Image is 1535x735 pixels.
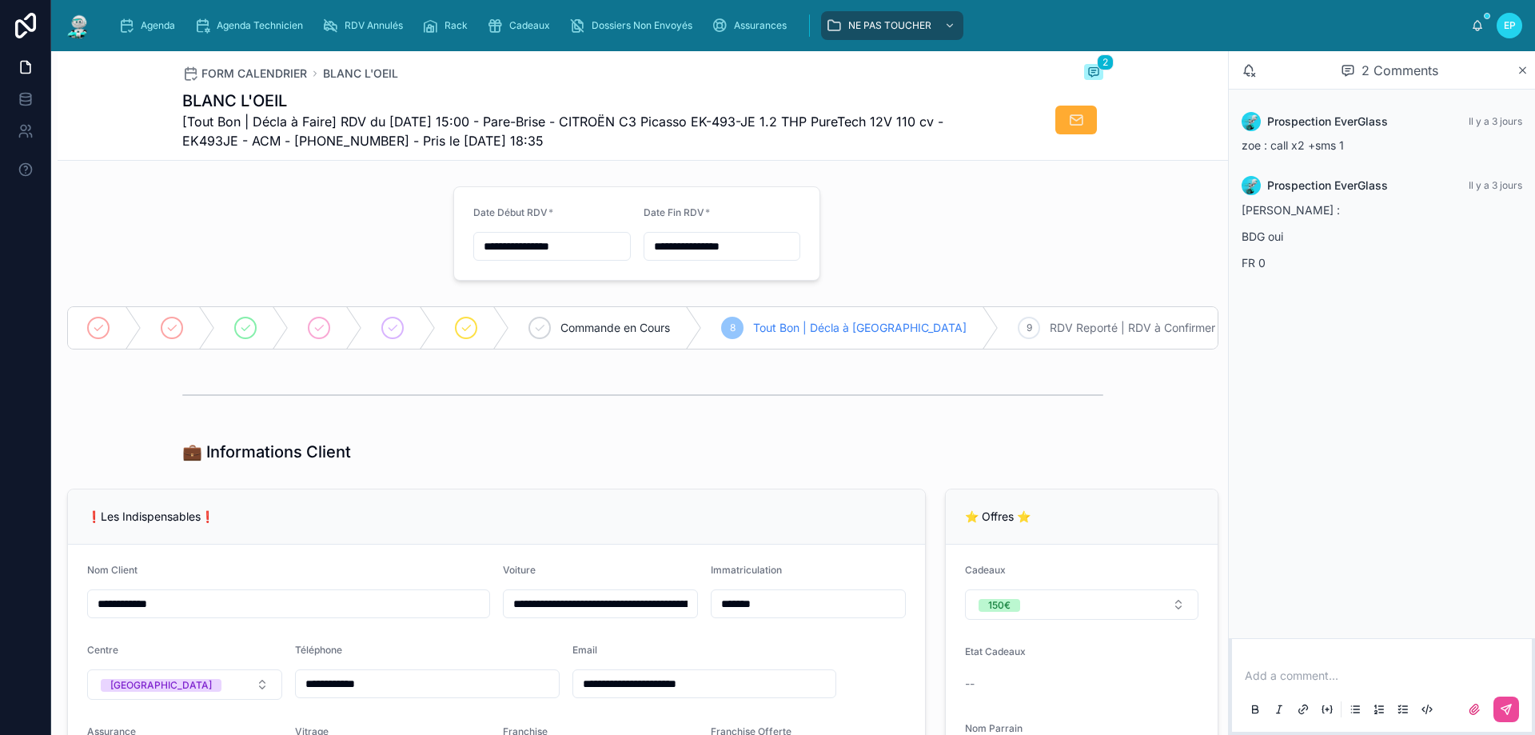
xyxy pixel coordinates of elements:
span: 9 [1027,322,1032,334]
span: Centre [87,644,118,656]
div: 150€ [988,599,1011,612]
span: Cadeaux [509,19,550,32]
span: ⭐ Offres ⭐ [965,509,1031,523]
a: Cadeaux [482,11,561,40]
span: 2 [1097,54,1114,70]
span: Voiture [503,564,536,576]
span: Nom Client [87,564,138,576]
p: BDG oui [1242,228,1522,245]
span: NE PAS TOUCHER [848,19,931,32]
span: Assurances [734,19,787,32]
span: EP [1504,19,1516,32]
span: Tout Bon | Décla à [GEOGRAPHIC_DATA] [753,320,967,336]
span: Date Fin RDV [644,206,704,218]
p: [PERSON_NAME] : [1242,202,1522,218]
span: Nom Parrain [965,722,1023,734]
a: NE PAS TOUCHER [821,11,963,40]
a: Agenda [114,11,186,40]
span: FORM CALENDRIER [201,66,307,82]
span: Rack [445,19,468,32]
span: Agenda Technicien [217,19,303,32]
span: Cadeaux [965,564,1006,576]
span: ❗Les Indispensables❗ [87,509,214,523]
div: scrollable content [106,8,1471,43]
a: FORM CALENDRIER [182,66,307,82]
span: Dossiers Non Envoyés [592,19,692,32]
span: Immatriculation [711,564,782,576]
span: 2 Comments [1362,61,1438,80]
span: Prospection EverGlass [1267,178,1388,194]
span: Il y a 3 jours [1469,179,1522,191]
span: Prospection EverGlass [1267,114,1388,130]
span: 8 [730,322,736,334]
a: Agenda Technicien [189,11,314,40]
span: Agenda [141,19,175,32]
a: Rack [417,11,479,40]
span: RDV Reporté | RDV à Confirmer [1050,320,1215,336]
span: zoe : call x2 +sms 1 [1242,138,1344,152]
span: [Tout Bon | Décla à Faire] RDV du [DATE] 15:00 - Pare-Brise - CITROËN C3 Picasso EK-493-JE 1.2 TH... [182,112,983,150]
p: FR 0 [1242,254,1522,271]
span: Commande en Cours [560,320,670,336]
h1: BLANC L'OEIL [182,90,983,112]
span: Etat Cadeaux [965,645,1026,657]
a: Assurances [707,11,798,40]
button: 2 [1084,64,1103,83]
img: App logo [64,13,93,38]
div: [GEOGRAPHIC_DATA] [110,679,212,692]
span: -- [965,676,975,692]
a: RDV Annulés [317,11,414,40]
span: Téléphone [295,644,342,656]
span: RDV Annulés [345,19,403,32]
a: Dossiers Non Envoyés [564,11,704,40]
a: BLANC L'OEIL [323,66,398,82]
span: Email [572,644,597,656]
button: Select Button [87,669,282,700]
button: Select Button [965,589,1198,620]
h1: 💼 Informations Client [182,441,351,463]
span: Il y a 3 jours [1469,115,1522,127]
span: Date Début RDV [473,206,548,218]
